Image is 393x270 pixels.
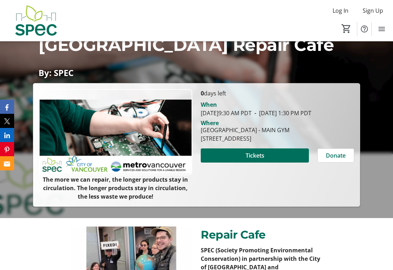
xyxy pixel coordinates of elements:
[201,227,323,243] p: Repair Cafe
[363,6,383,15] span: Sign Up
[317,148,354,163] button: Donate
[39,89,192,175] img: Campaign CTA Media Photo
[357,22,371,36] button: Help
[201,148,309,163] button: Tickets
[201,120,219,126] div: Where
[201,109,252,117] span: [DATE] 9:30 AM PDT
[201,100,217,109] div: When
[4,3,67,38] img: SPEC's Logo
[326,151,346,160] span: Donate
[340,22,353,35] button: Cart
[201,89,204,97] span: 0
[201,126,289,134] div: [GEOGRAPHIC_DATA] - MAIN GYM
[201,134,289,143] div: [STREET_ADDRESS]
[43,176,188,200] strong: The more we can repair, the longer products stay in circulation. The longer products stay in circ...
[201,89,354,98] p: days left
[252,109,311,117] span: [DATE] 1:30 PM PDT
[375,22,389,36] button: Menu
[327,5,354,16] button: Log In
[39,68,355,77] p: By: SPEC
[39,35,334,55] sup: [GEOGRAPHIC_DATA] Repair Cafe
[252,109,259,117] span: -
[246,151,264,160] span: Tickets
[357,5,389,16] button: Sign Up
[333,6,348,15] span: Log In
